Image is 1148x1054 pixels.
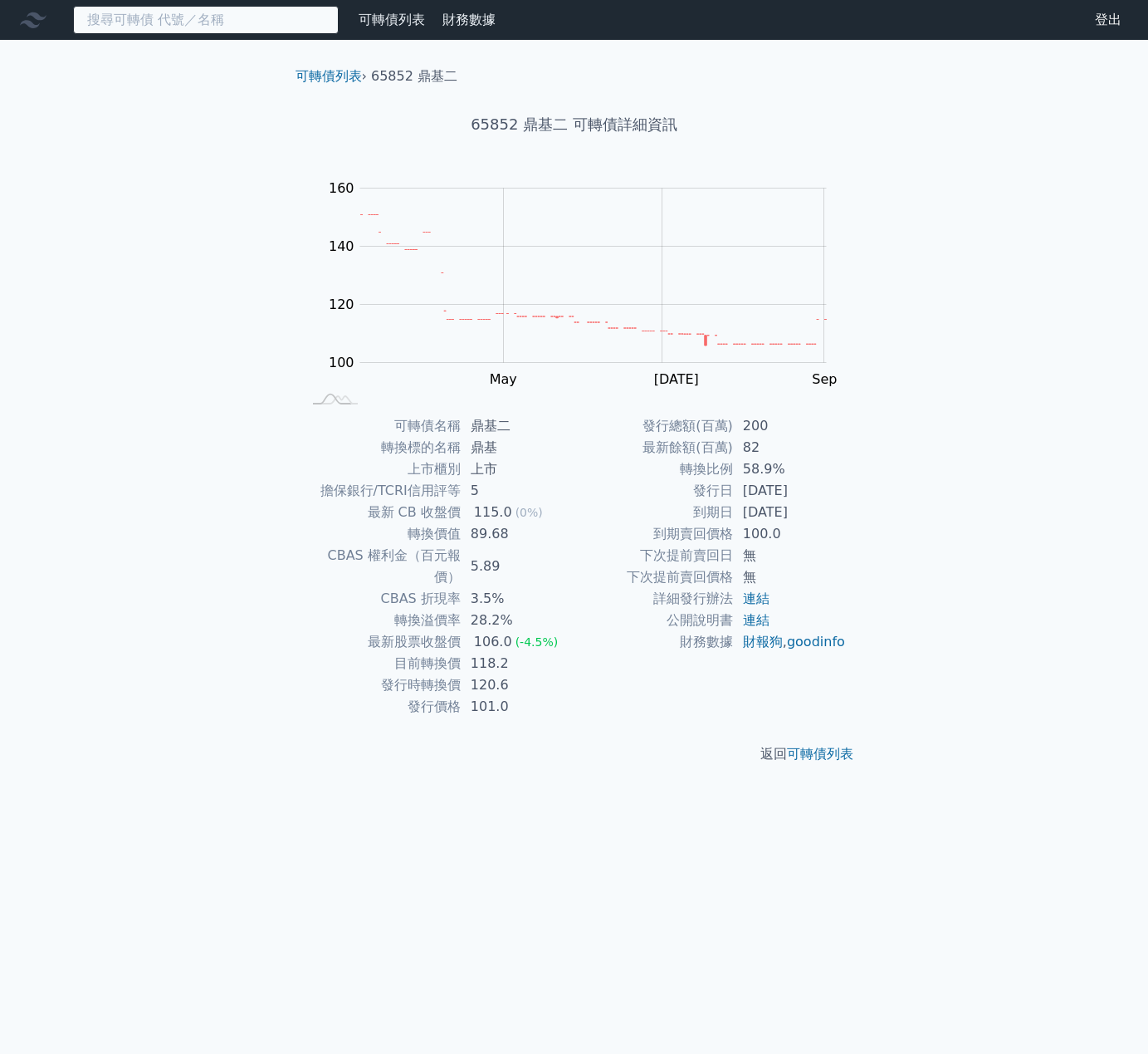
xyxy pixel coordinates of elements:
td: 發行總額(百萬) [574,415,733,437]
td: 轉換比例 [574,458,733,480]
td: 到期日 [574,502,733,523]
td: 82 [733,437,847,458]
td: 200 [733,415,847,437]
li: › [296,66,367,86]
td: CBAS 折現率 [302,588,461,610]
input: 搜尋可轉債 代號／名稱 [73,6,339,34]
td: 到期賣回價格 [574,523,733,545]
td: 下次提前賣回價格 [574,566,733,588]
td: 最新 CB 收盤價 [302,502,461,523]
div: 106.0 [471,631,515,653]
g: Chart [320,180,852,387]
td: 無 [733,566,847,588]
td: 101.0 [461,696,574,718]
td: 28.2% [461,610,574,631]
td: 擔保銀行/TCRI信用評等 [302,480,461,502]
td: 目前轉換價 [302,653,461,674]
a: 連結 [743,591,769,606]
td: 可轉債名稱 [302,415,461,437]
td: 58.9% [733,458,847,480]
a: 可轉債列表 [787,746,853,762]
td: 上市 [461,458,574,480]
tspan: May [490,371,517,387]
span: (0%) [515,506,543,519]
td: 發行日 [574,480,733,502]
td: 轉換溢價率 [302,610,461,631]
td: 最新股票收盤價 [302,631,461,653]
tspan: 140 [329,238,354,254]
td: 轉換價值 [302,523,461,545]
a: 可轉債列表 [296,68,362,84]
td: 100.0 [733,523,847,545]
div: 115.0 [471,502,515,523]
td: 財務數據 [574,631,733,653]
td: [DATE] [733,502,847,523]
iframe: Chat Widget [1065,974,1148,1054]
td: 最新餘額(百萬) [574,437,733,458]
td: , [733,631,847,653]
td: 118.2 [461,653,574,674]
a: goodinfo [787,634,845,650]
td: CBAS 權利金（百元報價） [302,545,461,588]
td: 3.5% [461,588,574,610]
li: 65852 鼎基二 [371,66,457,86]
td: 鼎基 [461,437,574,458]
td: 5 [461,480,574,502]
h1: 65852 鼎基二 可轉債詳細資訊 [282,113,867,136]
tspan: 100 [329,355,354,370]
td: 公開說明書 [574,610,733,631]
tspan: Sep [812,371,837,387]
tspan: 120 [329,297,354,312]
td: 鼎基二 [461,415,574,437]
span: (-4.5%) [515,635,559,649]
td: 下次提前賣回日 [574,545,733,566]
p: 返回 [282,744,867,764]
td: 上市櫃別 [302,458,461,480]
td: 詳細發行辦法 [574,588,733,610]
td: 89.68 [461,523,574,545]
a: 連結 [743,612,769,628]
td: 發行價格 [302,696,461,718]
td: 轉換標的名稱 [302,437,461,458]
a: 登出 [1082,7,1135,33]
tspan: [DATE] [654,371,699,387]
td: [DATE] [733,480,847,502]
td: 發行時轉換價 [302,674,461,696]
td: 5.89 [461,545,574,588]
a: 財務數據 [442,12,496,27]
td: 120.6 [461,674,574,696]
a: 可轉債列表 [359,12,425,27]
td: 無 [733,545,847,566]
a: 財報狗 [743,634,783,650]
tspan: 160 [329,180,354,196]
